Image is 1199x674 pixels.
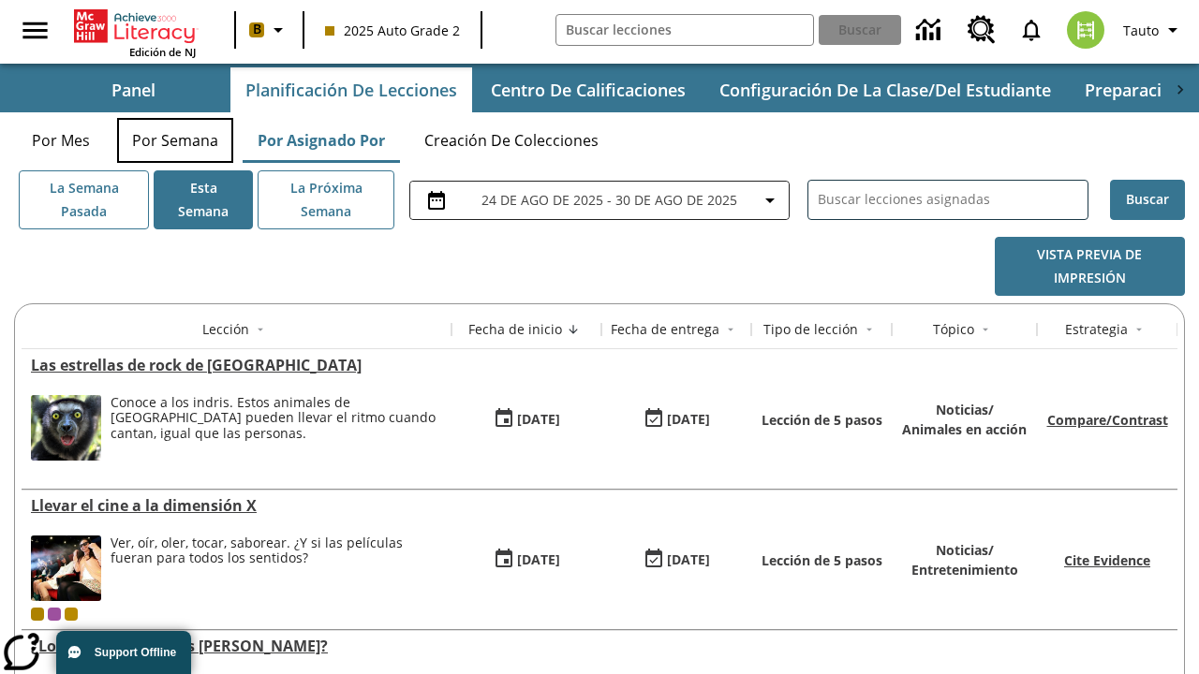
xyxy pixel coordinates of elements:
button: Por mes [14,118,108,163]
button: Sort [249,318,272,341]
button: Sort [858,318,881,341]
button: Centro de calificaciones [476,67,701,112]
div: Conoce a los indris. Estos animales de Madagascar pueden llevar el ritmo cuando cantan, igual que... [111,395,442,461]
div: [DATE] [517,549,560,572]
button: Panel [39,67,227,112]
div: ¿Lo quieres con papas fritas? [31,636,442,656]
div: [DATE] [667,408,710,432]
p: Entretenimiento [911,560,1018,579]
p: Animales en acción [902,419,1027,439]
a: Centro de recursos, Se abrirá en una pestaña nueva. [956,5,1007,55]
button: Seleccione el intervalo de fechas opción del menú [418,189,781,212]
a: Notificaciones [1007,6,1056,54]
button: Sort [562,318,585,341]
div: Estrategia [1065,320,1128,339]
a: Centro de información [905,5,956,56]
button: Configuración de la clase/del estudiante [704,67,1066,112]
svg: Collapse Date Range Filter [759,189,781,212]
img: avatar image [1067,11,1104,49]
button: Perfil/Configuración [1116,13,1192,47]
button: Esta semana [154,170,253,229]
button: 08/18/25: Primer día en que estuvo disponible la lección [486,542,567,578]
button: Boost El color de la clase es anaranjado claro. Cambiar el color de la clase. [242,13,297,47]
button: 08/24/25: Último día en que podrá accederse la lección [636,542,717,578]
button: 08/27/25: Primer día en que estuvo disponible la lección [486,402,567,437]
a: Compare/Contrast [1047,411,1168,429]
div: Tipo de lección [763,320,858,339]
div: Las estrellas de rock de Madagascar [31,355,442,375]
a: Cite Evidence [1064,551,1150,569]
button: Planificación de lecciones [230,67,472,112]
button: Abrir el menú lateral [7,3,63,58]
p: Noticias / [911,540,1018,560]
a: Las estrellas de rock de Madagascar, Lecciones [31,355,442,375]
button: Sort [974,318,997,341]
button: La próxima semana [258,170,394,229]
div: OL 2025 Auto Grade 3 [48,608,61,621]
button: Creación de colecciones [409,118,614,163]
div: Fecha de entrega [611,320,719,339]
img: Un indri de brillantes ojos amarillos mira a la cámara. [31,395,101,461]
button: Support Offline [56,631,191,674]
img: El panel situado frente a los asientos rocía con agua nebulizada al feliz público en un cine equi... [31,535,101,601]
span: B [253,18,261,41]
button: Vista previa de impresión [995,237,1185,296]
button: Buscar [1110,180,1185,220]
button: Escoja un nuevo avatar [1056,6,1116,54]
a: Llevar el cine a la dimensión X, Lecciones [31,495,442,516]
span: Edición de NJ [129,45,196,59]
p: Lección de 5 pasos [762,410,882,430]
p: Noticias / [902,400,1027,419]
button: 08/27/25: Último día en que podrá accederse la lección [636,402,717,437]
button: La semana pasada [19,170,149,229]
a: ¿Lo quieres con papas fritas?, Lecciones [31,636,442,656]
a: Portada [74,7,196,45]
div: [DATE] [667,549,710,572]
span: Tauto [1123,21,1159,40]
button: Por asignado por [243,118,400,163]
span: Support Offline [95,646,176,659]
button: Sort [1128,318,1150,341]
div: Pestañas siguientes [1162,67,1199,112]
div: Clase actual [31,608,44,621]
button: Por semana [117,118,233,163]
input: Buscar campo [556,15,814,45]
div: New 2025 class [65,608,78,621]
button: Sort [719,318,742,341]
div: Lección [202,320,249,339]
p: Lección de 5 pasos [762,550,882,570]
div: Ver, oír, oler, tocar, saborear. ¿Y si las películas fueran para todos los sentidos? [111,535,442,567]
div: Subbarra de navegación [37,67,1162,112]
div: Fecha de inicio [468,320,562,339]
span: 2025 Auto Grade 2 [325,21,460,40]
div: Conoce a los indris. Estos animales de [GEOGRAPHIC_DATA] pueden llevar el ritmo cuando cantan, ig... [111,395,442,442]
span: 24 de ago de 2025 - 30 de ago de 2025 [481,190,737,210]
div: [DATE] [517,408,560,432]
div: Portada [74,6,196,59]
div: Tópico [933,320,974,339]
input: Buscar lecciones asignadas [818,186,1088,213]
div: Llevar el cine a la dimensión X [31,495,442,516]
div: Ver, oír, oler, tocar, saborear. ¿Y si las películas fueran para todos los sentidos? [111,535,442,601]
